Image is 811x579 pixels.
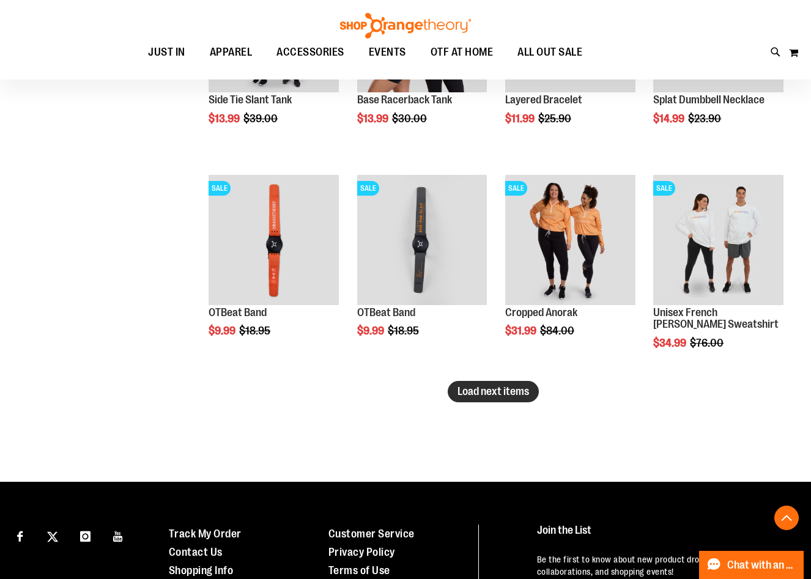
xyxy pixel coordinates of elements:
span: $18.95 [239,325,272,337]
p: Be the first to know about new product drops, exclusive collaborations, and shopping events! [537,553,789,578]
a: OTBeat BandSALE [357,175,487,307]
span: SALE [505,181,527,196]
a: Side Tie Slant Tank [209,94,292,106]
span: ALL OUT SALE [517,39,582,66]
span: $34.99 [653,337,688,349]
img: Shop Orangetheory [338,13,473,39]
a: Terms of Use [328,564,390,577]
span: $39.00 [243,112,280,125]
span: ACCESSORIES [276,39,344,66]
div: product [499,169,642,368]
span: OTF AT HOME [431,39,494,66]
a: Base Racerback Tank [357,94,452,106]
span: $9.99 [209,325,237,337]
span: $30.00 [392,112,429,125]
span: Load next items [457,385,529,397]
span: APPAREL [210,39,253,66]
a: Splat Dumbbell Necklace [653,94,765,106]
img: Cropped Anorak primary image [505,175,635,305]
a: Unisex French [PERSON_NAME] Sweatshirt [653,306,779,331]
span: JUST IN [148,39,185,66]
a: Layered Bracelet [505,94,582,106]
span: Chat with an Expert [727,559,796,571]
span: $23.90 [688,112,723,125]
img: Unisex French Terry Crewneck Sweatshirt primary image [653,175,783,305]
a: Unisex French Terry Crewneck Sweatshirt primary imageSALE [653,175,783,307]
a: OTBeat Band [209,306,267,319]
img: OTBeat Band [357,175,487,305]
a: Privacy Policy [328,546,395,558]
button: Back To Top [774,506,799,530]
a: Visit our Instagram page [75,525,96,546]
span: $31.99 [505,325,538,337]
a: Visit our Facebook page [9,525,31,546]
button: Load next items [448,381,539,402]
a: Cropped Anorak primary imageSALE [505,175,635,307]
div: product [202,169,345,368]
a: Track My Order [169,528,242,540]
a: OTBeat BandSALE [209,175,339,307]
span: $11.99 [505,112,536,125]
a: Visit our Youtube page [108,525,129,546]
span: $25.90 [538,112,573,125]
a: Visit our X page [42,525,64,546]
span: SALE [357,181,379,196]
h4: Join the List [537,525,789,547]
span: $84.00 [540,325,576,337]
span: $14.99 [653,112,686,125]
span: SALE [209,181,231,196]
img: OTBeat Band [209,175,339,305]
span: $13.99 [357,112,390,125]
div: product [647,169,790,380]
span: EVENTS [369,39,406,66]
a: Shopping Info [169,564,234,577]
a: Cropped Anorak [505,306,577,319]
span: SALE [653,181,675,196]
a: OTBeat Band [357,306,415,319]
img: Twitter [47,531,58,542]
a: Customer Service [328,528,415,540]
button: Chat with an Expert [699,551,804,579]
span: $13.99 [209,112,242,125]
span: $9.99 [357,325,386,337]
a: Contact Us [169,546,223,558]
span: $76.00 [690,337,725,349]
div: product [351,169,494,368]
span: $18.95 [388,325,421,337]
